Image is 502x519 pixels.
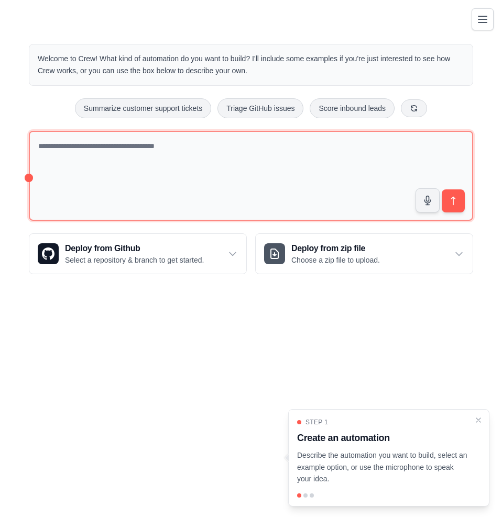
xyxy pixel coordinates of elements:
button: Summarize customer support tickets [75,98,211,118]
iframe: Chat Widget [450,469,502,519]
button: Close walkthrough [474,416,483,424]
p: Select a repository & branch to get started. [65,255,204,265]
h3: Create an automation [297,431,468,445]
p: Describe the automation you want to build, select an example option, or use the microphone to spe... [297,449,468,485]
span: Step 1 [305,418,328,426]
button: Score inbound leads [310,98,395,118]
button: Triage GitHub issues [217,98,303,118]
h3: Deploy from zip file [291,242,380,255]
button: Toggle navigation [472,8,494,30]
p: Welcome to Crew! What kind of automation do you want to build? I'll include some examples if you'... [38,53,464,77]
h3: Deploy from Github [65,242,204,255]
p: Choose a zip file to upload. [291,255,380,265]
